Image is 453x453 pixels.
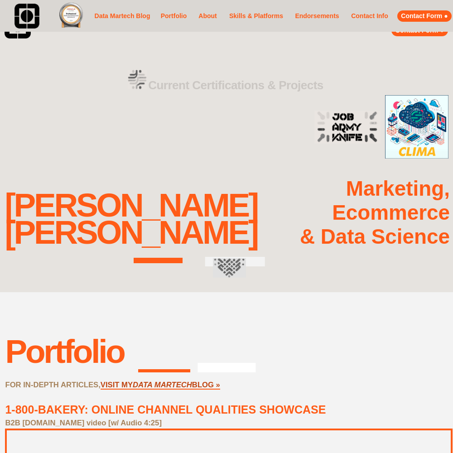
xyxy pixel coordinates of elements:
iframe: Chat Widget [408,410,453,453]
a: VISIT MY [101,381,133,390]
div: Portfolio [5,333,124,370]
a: Contact Info [348,10,391,22]
a: Portfolio [159,6,189,26]
a: Data Martech Blog [93,3,152,29]
a: DATA MARTECH [133,381,192,390]
a: 1-800-BAKERY: ONLINE CHANNEL QUALITIES SHOWCASE [5,403,326,416]
a: Contact Form ● [397,10,452,22]
a: Endorsements [293,10,342,22]
a: About [196,10,220,22]
strong: Ecommerce [332,201,450,224]
strong: FOR IN-DEPTH ARTICLES, [5,381,100,389]
div: [PERSON_NAME] [PERSON_NAME] [5,192,257,246]
a: Skills & Platforms [226,6,286,26]
strong: & Data Science [300,225,450,248]
a: BLOG » [192,381,220,390]
strong: Current Certifications & Projects [148,78,323,92]
strong: Marketing, [346,177,450,200]
strong: B2B [DOMAIN_NAME] video [w/ Audio 4:25] [5,419,161,427]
